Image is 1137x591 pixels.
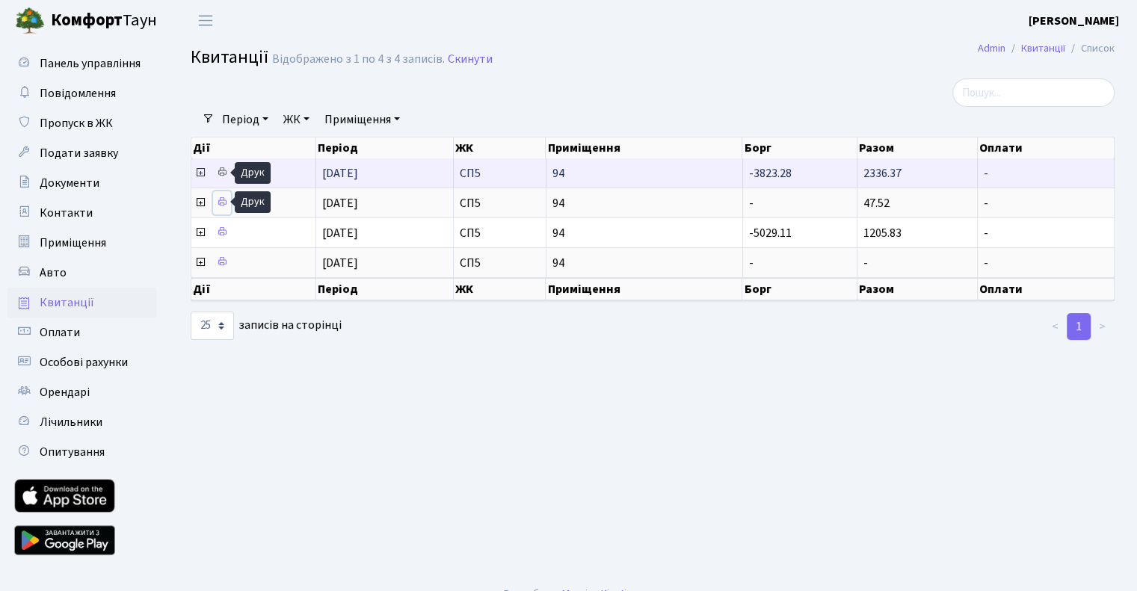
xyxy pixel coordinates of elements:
[40,294,94,311] span: Квитанції
[40,205,93,221] span: Контакти
[235,191,271,213] div: Друк
[742,137,857,158] th: Борг
[460,167,540,179] span: СП5
[322,255,358,271] span: [DATE]
[1029,12,1119,30] a: [PERSON_NAME]
[316,137,454,158] th: Період
[1021,40,1065,56] a: Квитанції
[191,278,316,300] th: Дії
[984,167,1108,179] span: -
[318,107,406,132] a: Приміщення
[40,384,90,400] span: Орендарі
[316,278,454,300] th: Період
[454,278,546,300] th: ЖК
[191,137,316,158] th: Дії
[7,258,157,288] a: Авто
[955,33,1137,64] nav: breadcrumb
[7,138,157,168] a: Подати заявку
[460,197,540,209] span: СП5
[40,235,106,251] span: Приміщення
[984,197,1108,209] span: -
[277,107,315,132] a: ЖК
[191,44,268,70] span: Квитанції
[863,225,902,241] span: 1205.83
[978,137,1115,158] th: Оплати
[15,6,45,36] img: logo.png
[235,162,271,184] div: Друк
[1065,40,1115,57] li: Список
[742,278,857,300] th: Борг
[552,257,736,269] span: 94
[863,165,902,182] span: 2336.37
[7,437,157,467] a: Опитування
[857,137,978,158] th: Разом
[216,107,274,132] a: Період
[7,347,157,377] a: Особові рахунки
[7,407,157,437] a: Лічильники
[546,278,742,300] th: Приміщення
[40,115,113,131] span: Пропуск в ЖК
[978,278,1115,300] th: Оплати
[40,175,99,191] span: Документи
[552,167,736,179] span: 94
[51,8,157,34] span: Таун
[857,278,978,300] th: Разом
[454,137,546,158] th: ЖК
[460,257,540,269] span: СП5
[272,52,445,66] div: Відображено з 1 по 4 з 4 записів.
[448,52,493,66] a: Скинути
[191,312,342,340] label: записів на сторінці
[40,444,105,460] span: Опитування
[7,49,157,78] a: Панель управління
[749,195,754,211] span: -
[40,324,80,341] span: Оплати
[322,165,358,182] span: [DATE]
[187,8,224,33] button: Переключити навігацію
[460,227,540,239] span: СП5
[40,55,141,72] span: Панель управління
[952,78,1115,107] input: Пошук...
[1067,313,1091,340] a: 1
[749,255,754,271] span: -
[978,40,1005,56] a: Admin
[984,227,1108,239] span: -
[984,257,1108,269] span: -
[40,145,118,161] span: Подати заявку
[40,85,116,102] span: Повідомлення
[7,168,157,198] a: Документи
[7,377,157,407] a: Орендарі
[40,414,102,430] span: Лічильники
[322,195,358,211] span: [DATE]
[7,318,157,347] a: Оплати
[7,228,157,258] a: Приміщення
[7,198,157,228] a: Контакти
[749,165,792,182] span: -3823.28
[51,8,123,32] b: Комфорт
[552,197,736,209] span: 94
[7,78,157,108] a: Повідомлення
[1029,13,1119,29] b: [PERSON_NAME]
[749,225,792,241] span: -5029.11
[7,108,157,138] a: Пропуск в ЖК
[191,312,234,340] select: записів на сторінці
[863,255,868,271] span: -
[322,225,358,241] span: [DATE]
[40,264,67,281] span: Авто
[552,227,736,239] span: 94
[546,137,742,158] th: Приміщення
[7,288,157,318] a: Квитанції
[40,354,128,371] span: Особові рахунки
[863,195,890,211] span: 47.52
